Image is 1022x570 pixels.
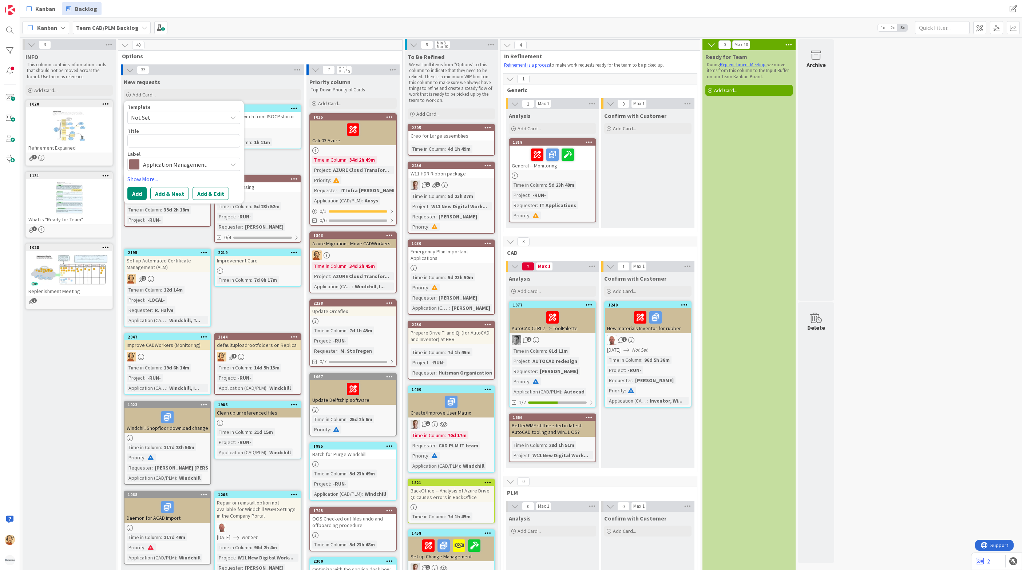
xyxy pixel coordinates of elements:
div: 5d 23h 52m [252,202,281,210]
div: 34d 2h 49m [348,156,377,164]
span: 3 [39,40,51,49]
div: 2356 [215,105,301,112]
div: 1319 [513,140,595,145]
div: Requester [411,294,436,302]
div: AZURE Cloud Transfor... [331,272,391,280]
div: BO [408,181,494,190]
div: Replenishment Meeting [26,286,112,296]
div: Application (CAD/PLM) [312,197,362,205]
div: 1020 [26,101,112,107]
div: IT Applications [538,201,578,209]
p: We will pull items from "Options" to this column to indicate that they need to be refined. There ... [409,62,494,103]
div: 1028 [29,245,112,250]
span: : [546,181,547,189]
div: Update Orcaflex [310,306,396,316]
img: RH [217,352,226,361]
span: Add Card... [416,111,440,117]
div: Time in Column [411,273,445,281]
div: 1319 [510,139,595,146]
div: 1068Daemon for ACAD import [124,491,210,523]
div: Priority [512,211,530,219]
div: 2230 [412,322,494,327]
div: 1020Refinement Explained [26,101,112,153]
div: Project [312,166,330,174]
span: : [152,306,153,314]
div: 1266 [215,491,301,498]
span: 0/6 [320,217,326,224]
img: Visit kanbanzone.com [5,5,15,15]
div: 2256 [408,162,494,169]
div: 2300 [310,558,396,565]
div: Calc03 Azure [310,120,396,145]
div: Time in Column [411,145,445,153]
div: 1666 [510,414,595,421]
div: Max 1 [538,265,551,268]
div: 2255 [215,176,301,182]
div: 2230 [408,321,494,328]
span: : [346,156,348,164]
span: : [436,294,437,302]
span: Kanban [35,4,55,13]
div: Max 10 [437,45,448,48]
div: AutoCAD CTRL2 --> ToolPalette [510,308,595,333]
div: 1023 [124,401,210,408]
div: 1319General -- Monitoring [510,139,595,170]
div: 2255 [218,177,301,182]
div: 1986Clean up unreferenced files [215,401,301,417]
div: 2195 [124,249,210,256]
img: avatar [5,555,15,565]
div: Time in Column [217,276,251,284]
div: 1460Create/Improve User Matrix [408,386,494,417]
span: Add Card... [518,288,541,294]
div: 1377AutoCAD CTRL2 --> ToolPalette [510,302,595,333]
span: : [235,213,236,221]
div: Project [512,191,530,199]
div: Time in Column [127,286,161,294]
div: 1131What is "Ready for Team" [26,173,112,224]
span: 1x [878,24,888,31]
div: 1458Set up Change Management [408,530,494,561]
div: What is "Ready for Team" [26,215,112,224]
div: -RUN- [531,191,548,199]
span: : [428,223,429,231]
span: 0 [617,99,630,108]
div: Ansys [363,197,380,205]
div: 1821BackOffice -- Analysis of Azure Drive Q: causes errors in BackOffice [408,479,494,502]
span: Add Card... [34,87,58,94]
div: Improvement Card [215,256,301,265]
span: Template [127,104,151,110]
div: 1745 [310,507,396,514]
div: 5d 23h 37m [446,192,475,200]
div: RH [124,274,210,284]
div: Application (CAD/PLM) [411,304,449,312]
div: Priority [411,284,428,292]
div: Time in Column [411,192,445,200]
div: Windchill, T... [167,316,202,324]
span: Options [122,52,393,60]
div: Requester [312,186,337,194]
div: Project [312,272,330,280]
div: 2230Prepare Drive T: and Q: (for AutoCAD and Inventor) at HBR [408,321,494,344]
span: : [445,145,446,153]
img: RK [217,523,226,532]
span: : [530,211,531,219]
span: Add Card... [318,100,341,107]
div: 1030 [408,240,494,247]
div: Max 1 [633,102,645,106]
div: BO [408,420,494,429]
div: RH [215,352,301,361]
div: Min 3 [437,41,445,45]
span: INFO [25,53,38,60]
span: Add Card... [613,288,636,294]
div: Max 1 [538,102,549,106]
div: Min 3 [338,66,347,70]
div: Creo for Large assemblies [408,131,494,140]
span: 1 [32,298,37,303]
span: : [428,284,429,292]
input: Quick Filter... [915,21,970,34]
div: 2195 [128,250,210,255]
span: : [537,201,538,209]
div: 2256W11 HDR Ribbon package [408,162,494,178]
div: 1985Batch for Purge Windchill [310,443,396,459]
div: 2047 [124,334,210,340]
